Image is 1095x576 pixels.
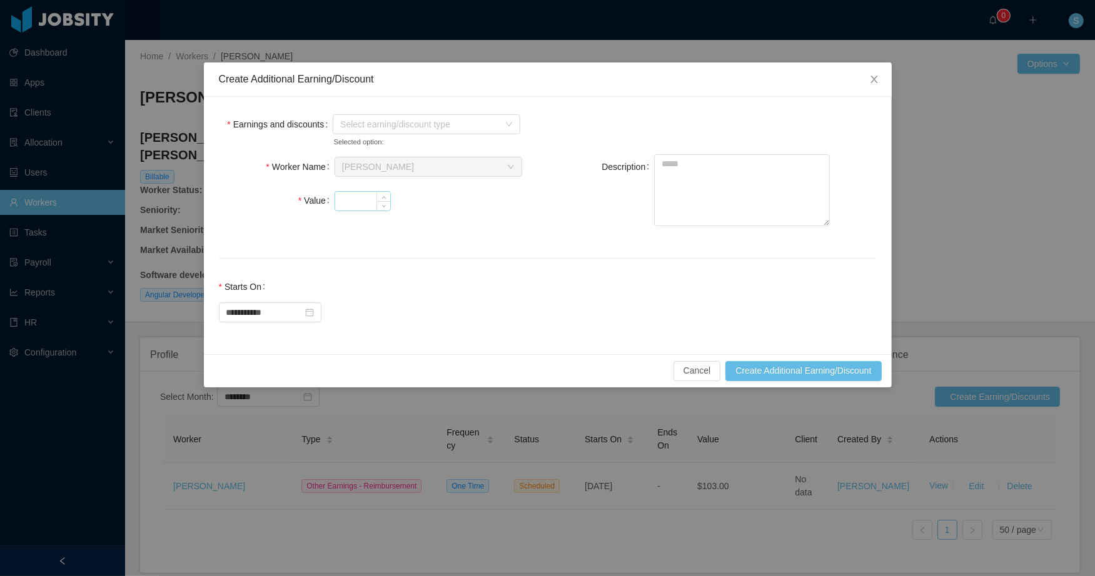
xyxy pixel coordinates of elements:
[505,121,513,129] i: icon: down
[219,72,877,86] div: Create Additional Earning/Discount
[507,163,515,172] i: icon: down
[725,361,881,381] button: Create Additional Earning/Discount
[674,361,721,381] button: Cancel
[342,157,414,176] div: Pablo Velasquez
[602,162,654,172] label: Description
[869,74,879,84] i: icon: close
[219,282,270,292] label: Starts On
[340,118,499,131] span: Select earning/discount type
[381,195,386,199] i: icon: up
[334,137,493,147] small: Selected option:
[377,192,390,201] span: Increase Value
[266,162,334,172] label: Worker Name
[857,62,892,97] button: Close
[227,119,333,129] label: Earnings and discounts
[298,196,335,206] label: Value
[335,192,390,211] input: Value
[305,308,314,317] i: icon: calendar
[377,201,390,211] span: Decrease Value
[381,204,386,209] i: icon: down
[654,154,830,226] textarea: Description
